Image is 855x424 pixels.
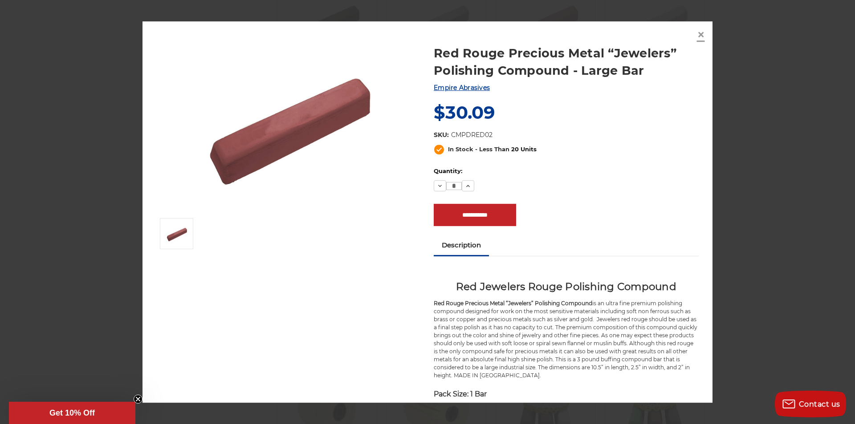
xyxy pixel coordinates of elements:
strong: Pack Size: 1 Bar [434,390,487,398]
span: Contact us [799,400,840,408]
span: $30.09 [434,101,495,123]
span: Red Jewelers Rouge Polishing Compound [456,280,676,293]
button: Close teaser [134,395,142,404]
a: Close [694,28,708,42]
div: Get 10% OffClose teaser [9,402,135,424]
a: Empire Abrasives [434,84,490,92]
span: In Stock [448,145,473,153]
a: Red Rouge Precious Metal “Jewelers” Polishing Compound - Large Bar [434,44,699,79]
dt: SKU: [434,131,449,140]
p: is an ultra fine premium polishing compound designed for work on the most sensitive materials inc... [434,299,699,380]
span: 20 [511,145,519,153]
span: Units [521,145,537,153]
strong: Red Rouge Precious Metal “Jewelers” Polishing Compound [434,300,592,307]
span: × [697,26,705,43]
span: - Less Than [475,145,509,153]
button: Contact us [775,391,846,417]
dd: CMPDRED02 [451,131,493,140]
a: Description [434,235,489,255]
img: Red Rouge Jewelers Buffing Compound [166,222,188,245]
span: Get 10% Off [49,408,95,417]
label: Quantity: [434,167,699,176]
img: Red Rouge Jewelers Buffing Compound [200,35,378,213]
